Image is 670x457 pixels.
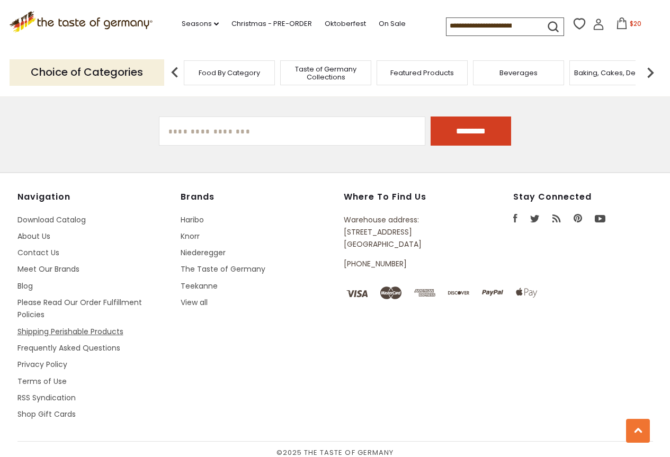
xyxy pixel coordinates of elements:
[17,409,76,419] a: Shop Gift Cards
[17,326,123,337] a: Shipping Perishable Products
[630,19,641,28] span: $20
[181,231,200,241] a: Knorr
[574,69,656,77] a: Baking, Cakes, Desserts
[283,65,368,81] a: Taste of Germany Collections
[606,17,651,33] button: $20
[344,258,464,270] p: [PHONE_NUMBER]
[17,392,76,403] a: RSS Syndication
[17,359,67,370] a: Privacy Policy
[379,18,406,30] a: On Sale
[17,264,79,274] a: Meet Our Brands
[17,247,59,258] a: Contact Us
[181,247,226,258] a: Niederegger
[181,281,218,291] a: Teekanne
[17,214,86,225] a: Download Catalog
[181,214,204,225] a: Haribo
[390,69,454,77] a: Featured Products
[17,376,67,387] a: Terms of Use
[499,69,538,77] a: Beverages
[199,69,260,77] a: Food By Category
[17,231,50,241] a: About Us
[513,192,653,202] h4: Stay Connected
[640,62,661,83] img: next arrow
[344,214,464,251] p: Warehouse address: [STREET_ADDRESS] [GEOGRAPHIC_DATA]
[181,192,333,202] h4: Brands
[17,281,33,291] a: Blog
[17,297,142,320] a: Please Read Our Order Fulfillment Policies
[181,264,265,274] a: The Taste of Germany
[231,18,312,30] a: Christmas - PRE-ORDER
[325,18,366,30] a: Oktoberfest
[10,59,164,85] p: Choice of Categories
[17,343,120,353] a: Frequently Asked Questions
[181,297,208,308] a: View all
[17,192,170,202] h4: Navigation
[164,62,185,83] img: previous arrow
[344,192,464,202] h4: Where to find us
[182,18,219,30] a: Seasons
